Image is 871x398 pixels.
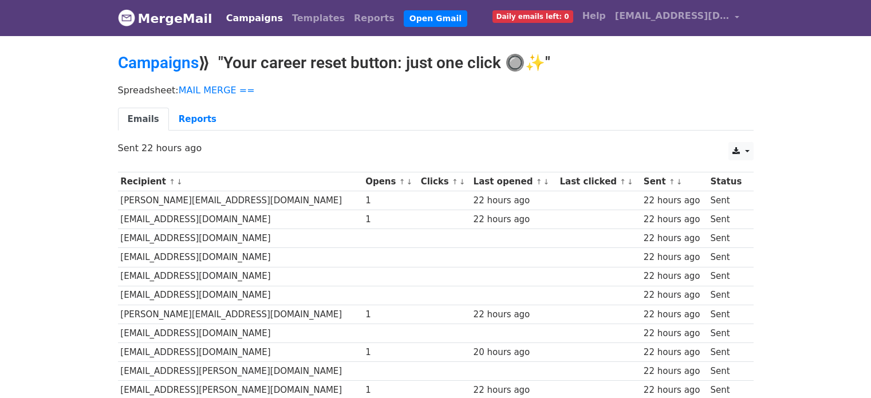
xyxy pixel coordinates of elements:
[557,172,641,191] th: Last clicked
[644,232,705,245] div: 22 hours ago
[118,267,363,286] td: [EMAIL_ADDRESS][DOMAIN_NAME]
[459,178,466,186] a: ↓
[474,384,554,397] div: 22 hours ago
[708,305,747,324] td: Sent
[644,270,705,283] div: 22 hours ago
[118,172,363,191] th: Recipient
[118,362,363,381] td: [EMAIL_ADDRESS][PERSON_NAME][DOMAIN_NAME]
[365,308,415,321] div: 1
[644,327,705,340] div: 22 hours ago
[610,5,744,31] a: [EMAIL_ADDRESS][DOMAIN_NAME]
[118,53,754,73] h2: ⟫ "Your career reset button: just one click 🔘✨"
[118,210,363,229] td: [EMAIL_ADDRESS][DOMAIN_NAME]
[471,172,557,191] th: Last opened
[536,178,542,186] a: ↑
[418,172,471,191] th: Clicks
[708,248,747,267] td: Sent
[644,346,705,359] div: 22 hours ago
[488,5,578,27] a: Daily emails left: 0
[644,308,705,321] div: 22 hours ago
[118,6,212,30] a: MergeMail
[399,178,405,186] a: ↑
[118,191,363,210] td: [PERSON_NAME][EMAIL_ADDRESS][DOMAIN_NAME]
[169,178,175,186] a: ↑
[365,346,415,359] div: 1
[578,5,610,27] a: Help
[118,286,363,305] td: [EMAIL_ADDRESS][DOMAIN_NAME]
[118,229,363,248] td: [EMAIL_ADDRESS][DOMAIN_NAME]
[118,108,169,131] a: Emails
[404,10,467,27] a: Open Gmail
[287,7,349,30] a: Templates
[406,178,412,186] a: ↓
[362,172,417,191] th: Opens
[644,289,705,302] div: 22 hours ago
[708,191,747,210] td: Sent
[644,384,705,397] div: 22 hours ago
[641,172,708,191] th: Sent
[708,362,747,381] td: Sent
[708,172,747,191] th: Status
[814,343,871,398] iframe: Chat Widget
[118,248,363,267] td: [EMAIL_ADDRESS][DOMAIN_NAME]
[676,178,683,186] a: ↓
[118,53,199,72] a: Campaigns
[118,324,363,342] td: [EMAIL_ADDRESS][DOMAIN_NAME]
[474,346,554,359] div: 20 hours ago
[708,342,747,361] td: Sent
[644,251,705,264] div: 22 hours ago
[118,84,754,96] p: Spreadsheet:
[708,324,747,342] td: Sent
[708,210,747,229] td: Sent
[708,286,747,305] td: Sent
[543,178,549,186] a: ↓
[708,229,747,248] td: Sent
[627,178,633,186] a: ↓
[222,7,287,30] a: Campaigns
[349,7,399,30] a: Reports
[118,142,754,154] p: Sent 22 hours ago
[474,194,554,207] div: 22 hours ago
[708,267,747,286] td: Sent
[644,194,705,207] div: 22 hours ago
[474,213,554,226] div: 22 hours ago
[620,178,626,186] a: ↑
[615,9,730,23] span: [EMAIL_ADDRESS][DOMAIN_NAME]
[118,342,363,361] td: [EMAIL_ADDRESS][DOMAIN_NAME]
[644,365,705,378] div: 22 hours ago
[669,178,675,186] a: ↑
[179,85,255,96] a: MAIL MERGE ==
[365,213,415,226] div: 1
[118,305,363,324] td: [PERSON_NAME][EMAIL_ADDRESS][DOMAIN_NAME]
[169,108,226,131] a: Reports
[176,178,183,186] a: ↓
[365,384,415,397] div: 1
[474,308,554,321] div: 22 hours ago
[365,194,415,207] div: 1
[452,178,458,186] a: ↑
[492,10,573,23] span: Daily emails left: 0
[644,213,705,226] div: 22 hours ago
[118,9,135,26] img: MergeMail logo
